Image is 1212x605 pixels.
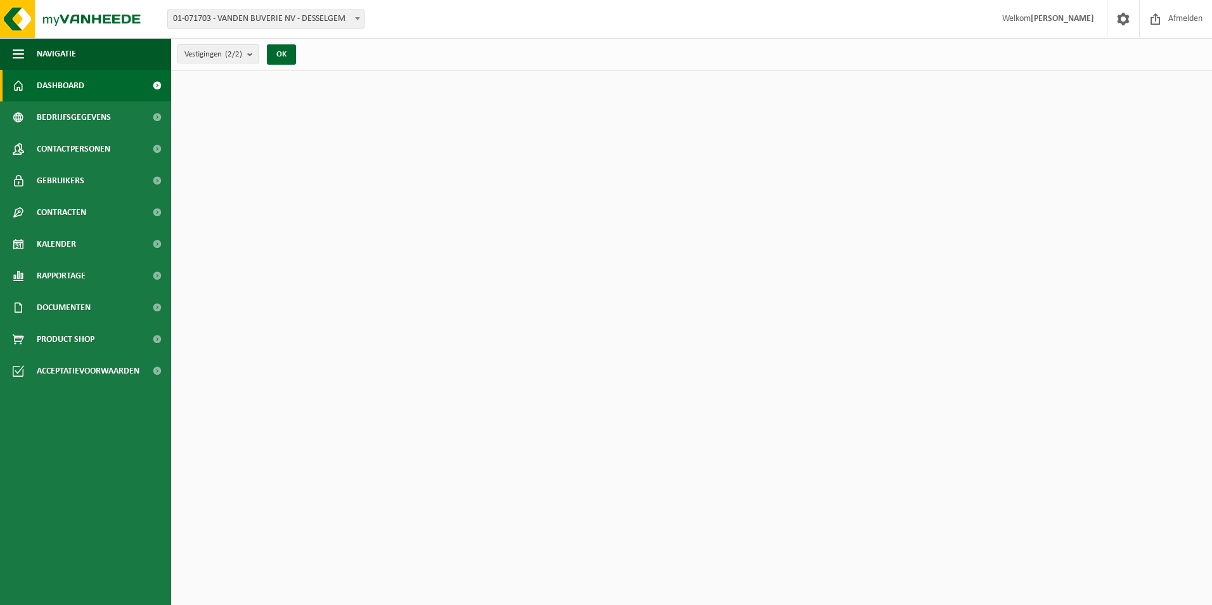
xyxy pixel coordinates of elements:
[37,292,91,323] span: Documenten
[37,355,139,387] span: Acceptatievoorwaarden
[267,44,296,65] button: OK
[37,260,86,292] span: Rapportage
[37,38,76,70] span: Navigatie
[37,197,86,228] span: Contracten
[167,10,364,29] span: 01-071703 - VANDEN BUVERIE NV - DESSELGEM
[37,133,110,165] span: Contactpersonen
[37,228,76,260] span: Kalender
[1031,14,1094,23] strong: [PERSON_NAME]
[168,10,364,28] span: 01-071703 - VANDEN BUVERIE NV - DESSELGEM
[225,50,242,58] count: (2/2)
[177,44,259,63] button: Vestigingen(2/2)
[37,70,84,101] span: Dashboard
[37,165,84,197] span: Gebruikers
[184,45,242,64] span: Vestigingen
[37,101,111,133] span: Bedrijfsgegevens
[37,323,94,355] span: Product Shop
